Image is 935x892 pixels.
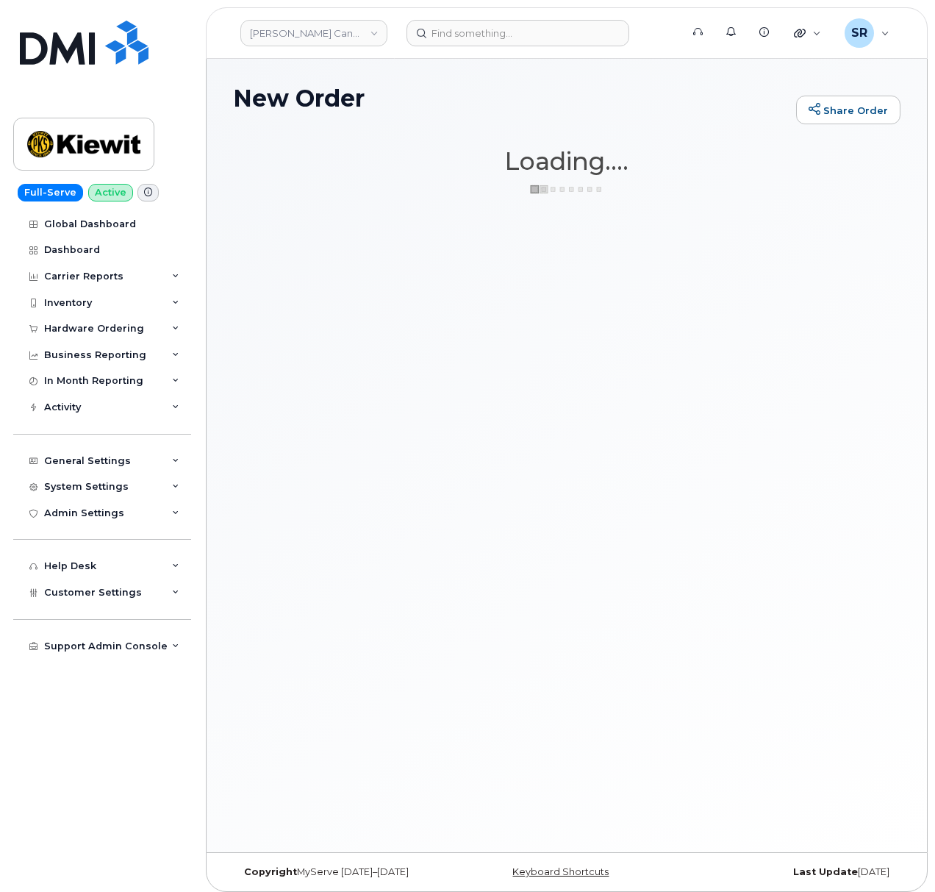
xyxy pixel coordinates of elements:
[233,85,789,111] h1: New Order
[678,866,900,878] div: [DATE]
[796,96,900,125] a: Share Order
[530,184,603,195] img: ajax-loader-3a6953c30dc77f0bf724df975f13086db4f4c1262e45940f03d1251963f1bf2e.gif
[512,866,609,877] a: Keyboard Shortcuts
[233,866,456,878] div: MyServe [DATE]–[DATE]
[793,866,858,877] strong: Last Update
[233,148,900,174] h1: Loading....
[244,866,297,877] strong: Copyright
